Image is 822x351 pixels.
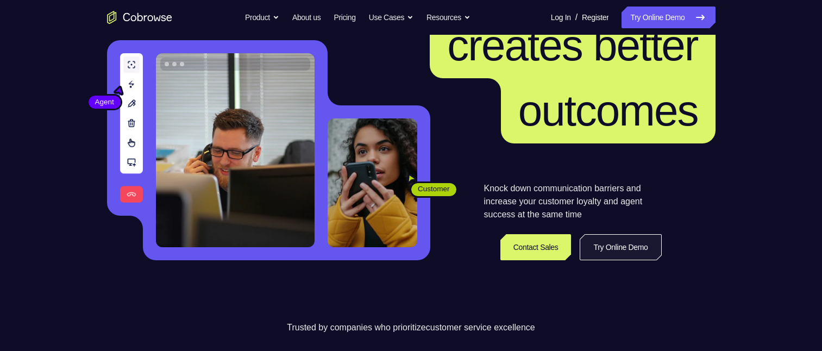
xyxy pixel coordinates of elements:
button: Resources [426,7,470,28]
a: Log In [551,7,571,28]
a: Register [582,7,608,28]
button: Product [245,7,279,28]
button: Use Cases [369,7,413,28]
a: About us [292,7,321,28]
a: Pricing [334,7,355,28]
a: Contact Sales [500,234,572,260]
img: A customer support agent talking on the phone [156,53,315,247]
p: Knock down communication barriers and increase your customer loyalty and agent success at the sam... [484,182,662,221]
img: A customer holding their phone [328,118,417,247]
span: / [575,11,578,24]
span: customer service excellence [426,323,535,332]
a: Try Online Demo [622,7,715,28]
a: Try Online Demo [580,234,661,260]
span: outcomes [518,86,698,135]
a: Go to the home page [107,11,172,24]
span: creates better [447,21,698,70]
